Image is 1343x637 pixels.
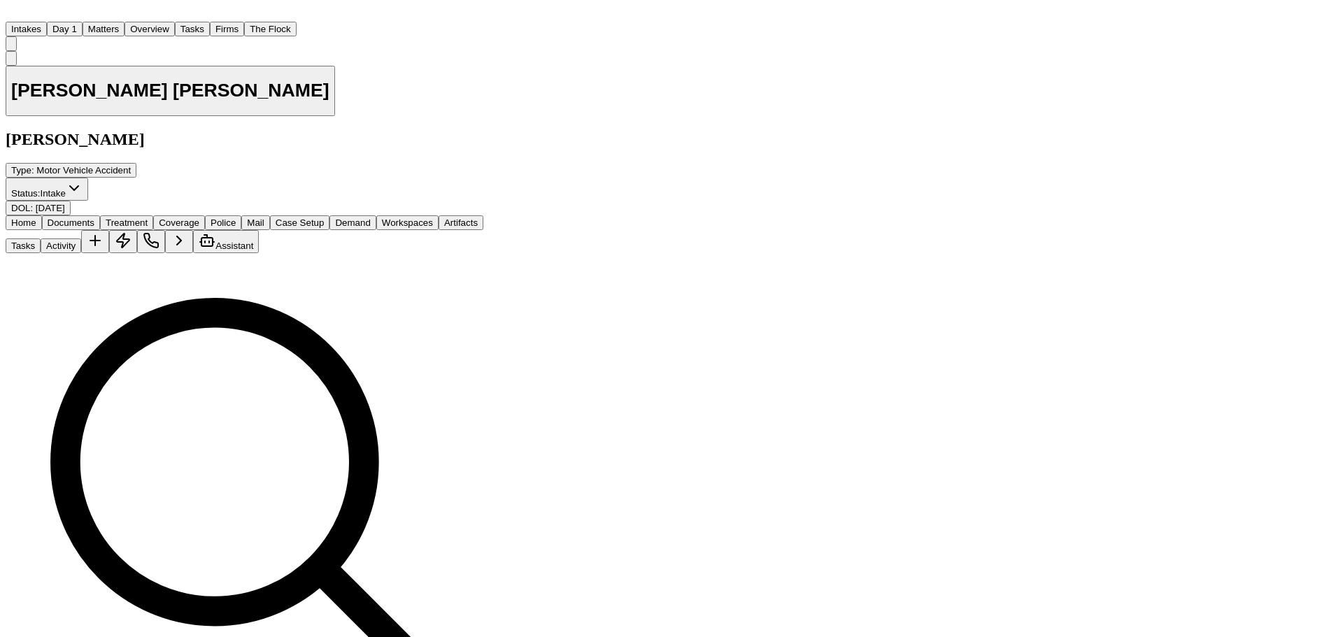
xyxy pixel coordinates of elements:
button: Day 1 [47,22,83,36]
a: Home [6,9,22,21]
button: Tasks [175,22,210,36]
a: Overview [125,22,175,34]
span: Documents [48,217,94,228]
button: Add Task [81,230,109,253]
span: Intake [41,188,66,199]
button: Create Immediate Task [109,230,137,253]
button: Change status from Intake [6,178,88,201]
span: Motor Vehicle Accident [36,165,131,176]
span: Home [11,217,36,228]
button: Make a Call [137,230,165,253]
a: Day 1 [47,22,83,34]
button: Edit matter name [6,66,335,117]
span: Case Setup [276,217,325,228]
img: Finch Logo [6,6,22,19]
button: Firms [210,22,244,36]
button: The Flock [244,22,297,36]
button: Tasks [6,238,41,253]
span: DOL : [11,203,33,213]
a: The Flock [244,22,297,34]
span: Status: [11,188,41,199]
button: Intakes [6,22,47,36]
a: Matters [83,22,125,34]
span: Police [211,217,236,228]
button: Activity [41,238,81,253]
a: Firms [210,22,244,34]
span: Coverage [159,217,199,228]
button: Overview [125,22,175,36]
h1: [PERSON_NAME] [PERSON_NAME] [11,80,329,101]
h2: [PERSON_NAME] [6,130,483,149]
a: Tasks [175,22,210,34]
span: Artifacts [444,217,478,228]
span: [DATE] [36,203,65,213]
a: Intakes [6,22,47,34]
button: Edit Type: Motor Vehicle Accident [6,163,136,178]
span: Mail [247,217,264,228]
button: Edit DOL: 2025-08-07 [6,201,71,215]
button: Matters [83,22,125,36]
span: Workspaces [382,217,433,228]
span: Demand [335,217,370,228]
button: Copy Matter ID [6,51,17,66]
span: Treatment [106,217,148,228]
span: Type : [11,165,34,176]
span: Assistant [215,241,253,251]
button: Assistant [193,230,259,253]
